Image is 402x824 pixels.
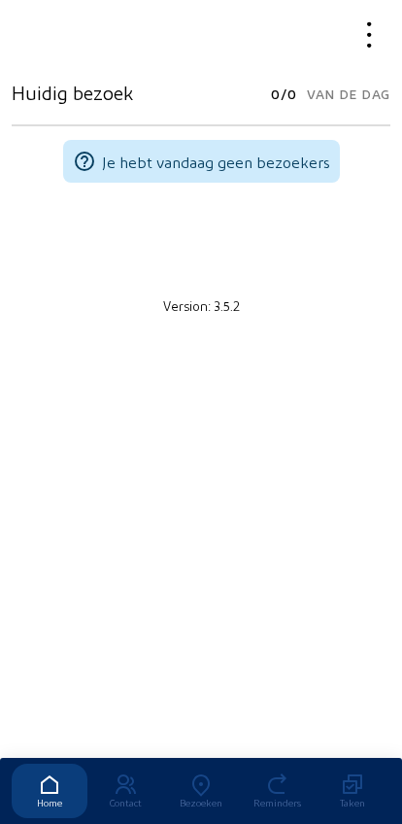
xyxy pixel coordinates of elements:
[239,797,315,808] div: Reminders
[315,797,390,808] div: Taken
[239,764,315,818] a: Reminders
[163,764,239,818] a: Bezoeken
[271,81,297,108] span: 0/0
[12,764,87,818] a: Home
[73,150,96,173] mat-icon: help_outline
[12,81,133,104] h3: Huidig bezoek
[163,797,239,808] div: Bezoeken
[87,764,163,818] a: Contact
[102,153,330,171] span: Je hebt vandaag geen bezoekers
[307,81,390,108] span: Van de dag
[315,764,390,818] a: Taken
[12,797,87,808] div: Home
[87,797,163,808] div: Contact
[163,297,240,313] small: Version: 3.5.2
